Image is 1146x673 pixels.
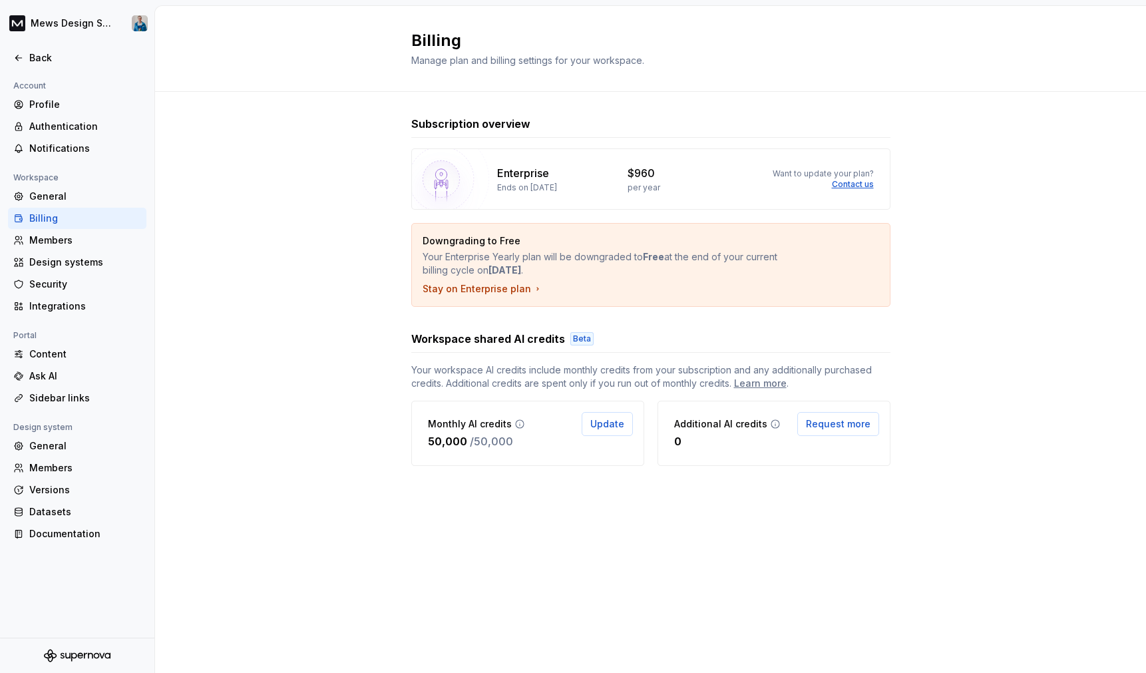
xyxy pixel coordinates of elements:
img: Jakub Šalmík [132,15,148,31]
a: Contact us [832,179,874,190]
div: Beta [570,332,594,345]
p: Monthly AI credits [428,417,512,431]
p: Enterprise [497,165,549,181]
a: Design systems [8,252,146,273]
p: / 50,000 [470,433,513,449]
div: Portal [8,328,42,343]
strong: [DATE] [488,264,521,276]
a: Versions [8,479,146,501]
a: Documentation [8,523,146,545]
div: Documentation [29,527,141,541]
p: per year [628,182,660,193]
div: Integrations [29,300,141,313]
h3: Subscription overview [411,116,530,132]
a: Profile [8,94,146,115]
a: General [8,186,146,207]
button: Mews Design SystemJakub Šalmík [3,9,152,38]
p: Additional AI credits [674,417,767,431]
span: Your workspace AI credits include monthly credits from your subscription and any additionally pur... [411,363,890,390]
button: Update [582,412,633,436]
div: Back [29,51,141,65]
a: Members [8,457,146,479]
div: Ask AI [29,369,141,383]
div: Sidebar links [29,391,141,405]
a: Integrations [8,296,146,317]
span: Request more [806,417,870,431]
div: Datasets [29,505,141,519]
h2: Billing [411,30,874,51]
div: General [29,190,141,203]
span: Manage plan and billing settings for your workspace. [411,55,644,66]
div: Design systems [29,256,141,269]
div: Billing [29,212,141,225]
p: Downgrading to Free [423,234,786,248]
h3: Workspace shared AI credits [411,331,565,347]
a: Sidebar links [8,387,146,409]
a: Learn more [734,377,787,390]
p: Ends on [DATE] [497,182,557,193]
div: Design system [8,419,78,435]
a: Datasets [8,501,146,523]
button: Stay on Enterprise plan [423,282,543,296]
div: General [29,439,141,453]
a: Authentication [8,116,146,137]
div: Members [29,234,141,247]
a: Back [8,47,146,69]
p: 0 [674,433,681,449]
p: Want to update your plan? [773,168,874,179]
div: Members [29,461,141,475]
p: Your Enterprise Yearly plan will be downgraded to at the end of your current billing cycle on . [423,250,786,277]
div: Security [29,278,141,291]
a: Ask AI [8,365,146,387]
a: Security [8,274,146,295]
div: Versions [29,483,141,497]
strong: Free [643,251,664,262]
a: Billing [8,208,146,229]
div: Authentication [29,120,141,133]
img: e23f8d03-a76c-4364-8d4f-1225f58777f7.png [9,15,25,31]
p: 50,000 [428,433,467,449]
p: $960 [628,165,655,181]
svg: Supernova Logo [44,649,110,662]
a: General [8,435,146,457]
div: Workspace [8,170,64,186]
span: Update [590,417,624,431]
a: Content [8,343,146,365]
a: Members [8,230,146,251]
div: Notifications [29,142,141,155]
div: Profile [29,98,141,111]
div: Mews Design System [31,17,116,30]
a: Notifications [8,138,146,159]
button: Request more [797,412,879,436]
div: Account [8,78,51,94]
div: Content [29,347,141,361]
